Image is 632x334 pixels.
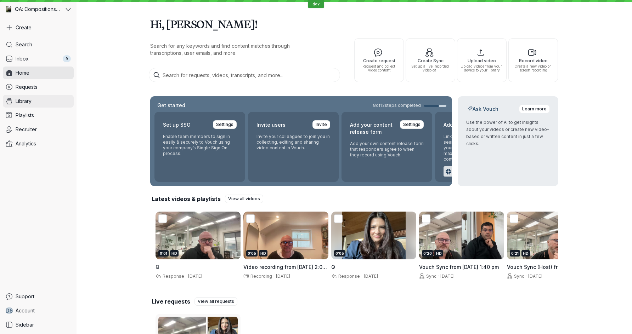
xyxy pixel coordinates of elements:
[409,58,452,63] span: Create Sync
[3,290,74,303] a: Support
[373,103,421,108] span: 8 of 12 steps completed
[409,64,452,72] span: Set up a live, recorded video call
[16,69,29,76] span: Home
[3,123,74,136] a: Recruiter
[3,304,74,317] a: DSAccount
[316,121,327,128] span: Invite
[216,121,233,128] span: Settings
[364,273,378,279] span: [DATE]
[3,81,74,93] a: Requests
[276,273,290,279] span: [DATE]
[507,264,587,277] span: Vouch Sync (Host) from [DATE] 1:40 pm
[3,21,74,34] button: Create
[513,273,524,279] span: Sync
[3,137,74,150] a: Analytics
[16,126,37,133] span: Recruiter
[198,298,234,305] span: View all requests
[16,293,34,300] span: Support
[522,105,547,113] span: Learn more
[163,134,237,156] p: Enable team members to sign in easily & securely to Vouch using your company’s Single Sign On pro...
[3,67,74,79] a: Home
[507,264,592,271] h3: Vouch Sync (Host) from 2 June 2025 at 1:40 pm
[188,273,202,279] span: [DATE]
[425,273,436,279] span: Sync
[246,250,258,257] div: 0:05
[510,250,520,257] div: 0:21
[3,52,74,65] a: Inbox9
[512,64,555,72] span: Create a new video or screen recording
[508,38,558,82] button: Record videoCreate a new video or screen recording
[272,273,276,279] span: ·
[150,14,558,34] h1: Hi, [PERSON_NAME]!
[350,120,396,137] h2: Add your content release form
[400,120,424,129] a: Settings
[161,273,184,279] span: Response
[184,273,188,279] span: ·
[158,250,169,257] div: 0:01
[422,250,433,257] div: 0:20
[360,273,364,279] span: ·
[15,6,60,13] span: QA: Compositions Playground
[521,250,530,257] div: HD
[3,3,74,16] button: QA: Compositions Playground avatarQA: Compositions Playground
[3,109,74,122] a: Playlists
[228,195,260,202] span: View all videos
[149,68,340,82] input: Search for requests, videos, transcripts, and more...
[403,121,421,128] span: Settings
[3,3,64,16] div: QA: Compositions Playground
[156,102,187,109] h2: Get started
[16,112,34,119] span: Playlists
[457,38,507,82] button: Upload videoUpload videos from your device to your library
[16,41,32,48] span: Search
[435,250,443,257] div: HD
[256,134,330,151] p: Invite your colleagues to join you in collecting, editing and sharing video content in Vouch.
[512,58,555,63] span: Record video
[16,83,38,91] span: Requests
[357,64,401,72] span: Request and collect video content
[419,264,499,270] span: Vouch Sync from [DATE] 1:40 pm
[312,120,330,129] a: Invite
[156,264,159,270] span: Q
[170,250,179,257] div: HD
[152,195,221,203] h2: Latest videos & playlists
[150,42,320,57] p: Search for any keywords and find content matches through transcriptions, user emails, and more.
[5,307,10,314] span: D
[357,58,401,63] span: Create request
[243,264,327,277] span: Video recording from [DATE] 2:03 pm
[213,120,237,129] a: Settings
[16,55,29,62] span: Inbox
[16,24,32,31] span: Create
[3,318,74,331] a: Sidebar
[436,273,440,279] span: ·
[152,298,190,305] h2: Live requests
[334,250,345,257] div: 0:05
[6,6,12,12] img: QA: Compositions Playground avatar
[249,273,272,279] span: Recording
[256,120,286,129] h2: Invite users
[63,55,71,62] div: 9
[16,98,32,105] span: Library
[10,307,13,314] span: S
[3,38,74,51] a: Search
[259,250,267,257] div: HD
[444,120,485,129] h2: Add integrations
[243,264,328,271] h3: Video recording from 6 June 2025 at 2:03 pm
[163,120,191,129] h2: Set up SSO
[406,38,455,82] button: Create SyncSet up a live, recorded video call
[460,64,503,72] span: Upload videos from your device to your library
[519,105,550,113] a: Learn more
[16,321,34,328] span: Sidebar
[528,273,542,279] span: [DATE]
[354,38,404,82] button: Create requestRequest and collect video content
[440,273,455,279] span: [DATE]
[466,119,550,147] p: Use the power of AI to get insights about your videos or create new video-based or written conten...
[337,273,360,279] span: Response
[460,58,503,63] span: Upload video
[3,95,74,108] a: Library
[373,103,446,108] a: 8of12steps completed
[331,264,335,270] span: Q
[225,195,263,203] a: View all videos
[194,297,237,306] a: View all requests
[524,273,528,279] span: ·
[466,105,500,113] h2: Ask Vouch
